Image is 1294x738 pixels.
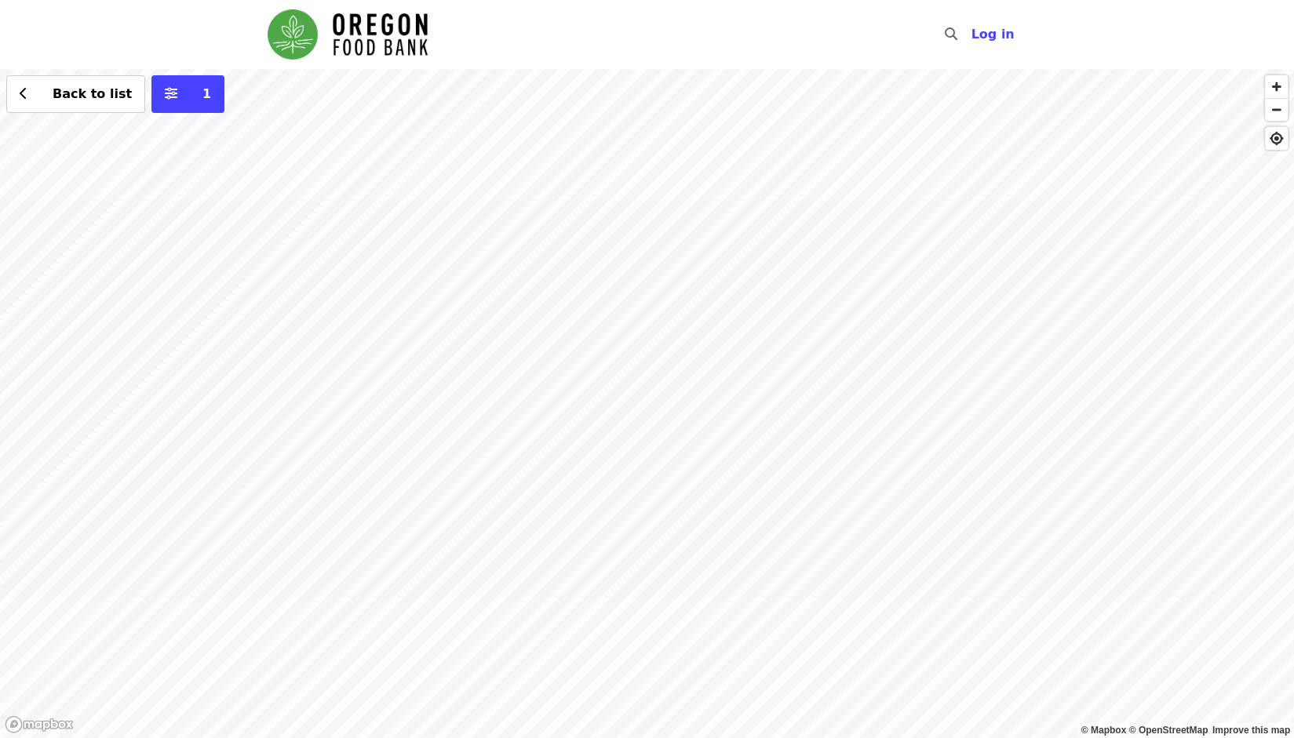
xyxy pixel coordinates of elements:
span: 1 [202,86,211,101]
a: Mapbox logo [5,715,74,733]
button: More filters (1 selected) [151,75,224,113]
button: Zoom Out [1265,98,1288,121]
input: Search [966,16,979,53]
button: Zoom In [1265,75,1288,98]
span: Back to list [53,86,132,101]
i: search icon [944,27,957,42]
a: OpenStreetMap [1128,725,1208,736]
img: Oregon Food Bank - Home [268,9,428,60]
a: Map feedback [1212,725,1290,736]
i: sliders-h icon [165,86,177,101]
button: Log in [958,19,1026,50]
button: Find My Location [1265,127,1288,150]
i: chevron-left icon [20,86,27,101]
button: Back to list [6,75,145,113]
span: Log in [971,27,1014,42]
a: Mapbox [1081,725,1127,736]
